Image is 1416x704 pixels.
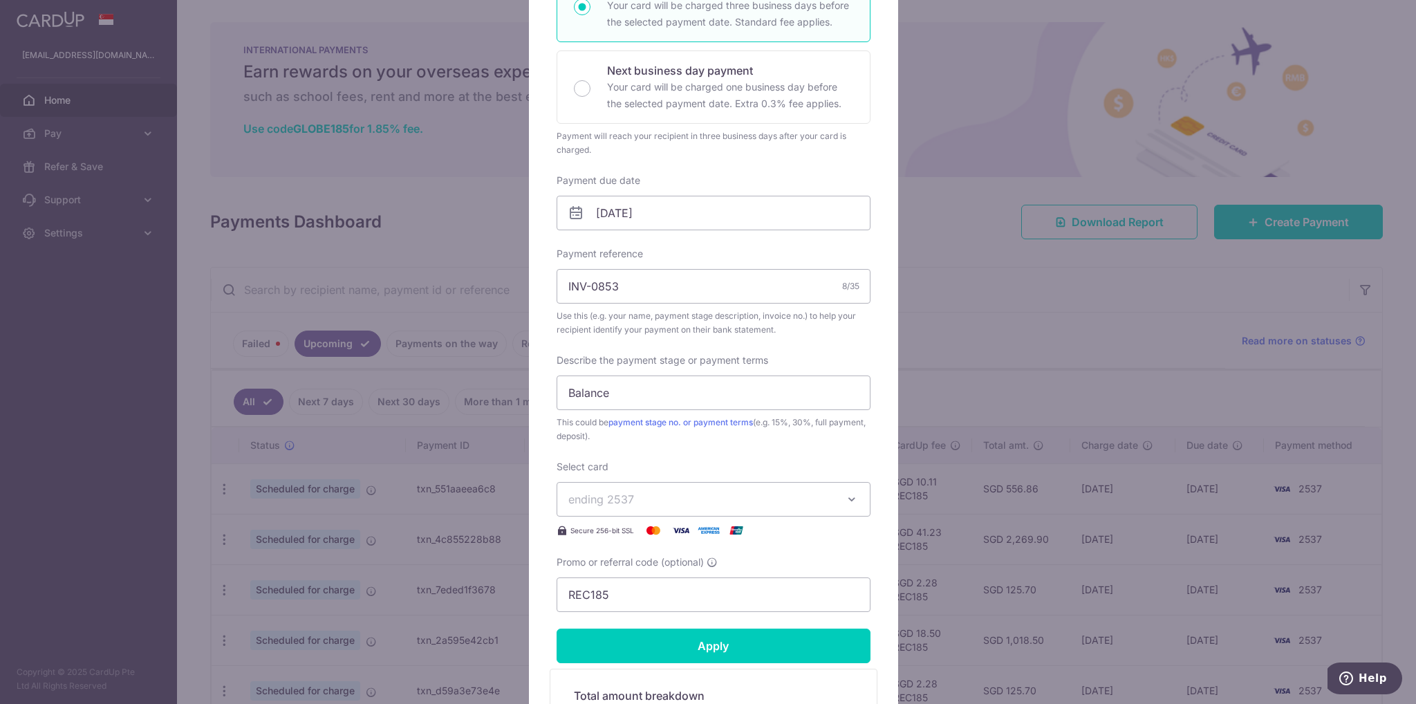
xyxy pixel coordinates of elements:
[557,629,870,663] input: Apply
[842,279,859,293] div: 8/35
[557,129,870,157] div: Payment will reach your recipient in three business days after your card is charged.
[695,522,723,539] img: American Express
[607,79,853,112] p: Your card will be charged one business day before the selected payment date. Extra 0.3% fee applies.
[557,309,870,337] span: Use this (e.g. your name, payment stage description, invoice no.) to help your recipient identify...
[570,525,634,536] span: Secure 256-bit SSL
[557,174,640,187] label: Payment due date
[574,687,853,704] h5: Total amount breakdown
[557,416,870,443] span: This could be (e.g. 15%, 30%, full payment, deposit).
[568,492,634,506] span: ending 2537
[557,460,608,474] label: Select card
[557,247,643,261] label: Payment reference
[667,522,695,539] img: Visa
[607,62,853,79] p: Next business day payment
[557,353,768,367] label: Describe the payment stage or payment terms
[608,417,753,427] a: payment stage no. or payment terms
[557,482,870,517] button: ending 2537
[723,522,750,539] img: UnionPay
[1327,663,1402,697] iframe: Opens a widget where you can find more information
[557,196,870,230] input: DD / MM / YYYY
[557,555,704,569] span: Promo or referral code (optional)
[640,522,667,539] img: Mastercard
